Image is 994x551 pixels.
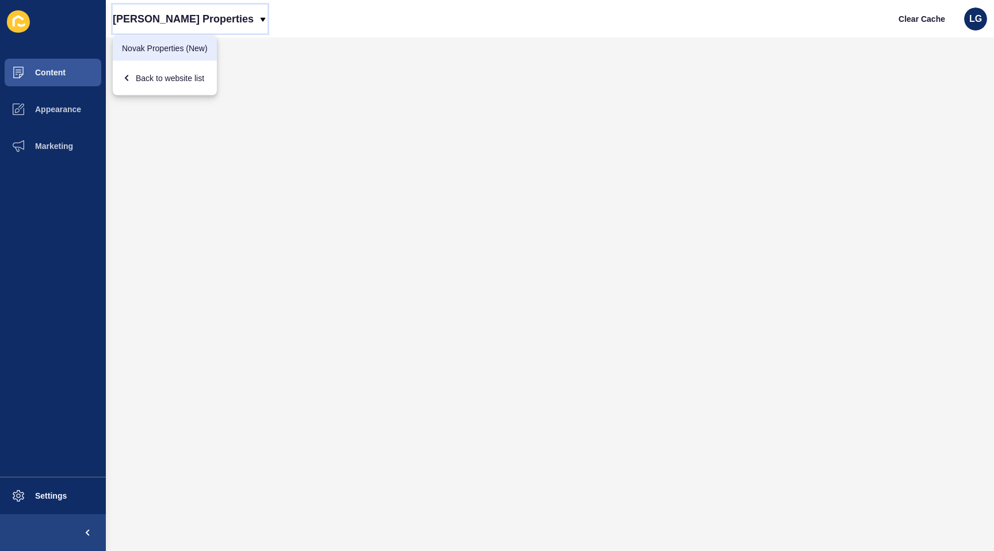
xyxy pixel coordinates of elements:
[889,7,955,30] button: Clear Cache
[113,5,254,33] p: [PERSON_NAME] Properties
[113,36,217,61] a: Novak Properties (New)
[899,13,945,25] span: Clear Cache
[122,68,208,89] div: Back to website list
[969,13,982,25] span: LG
